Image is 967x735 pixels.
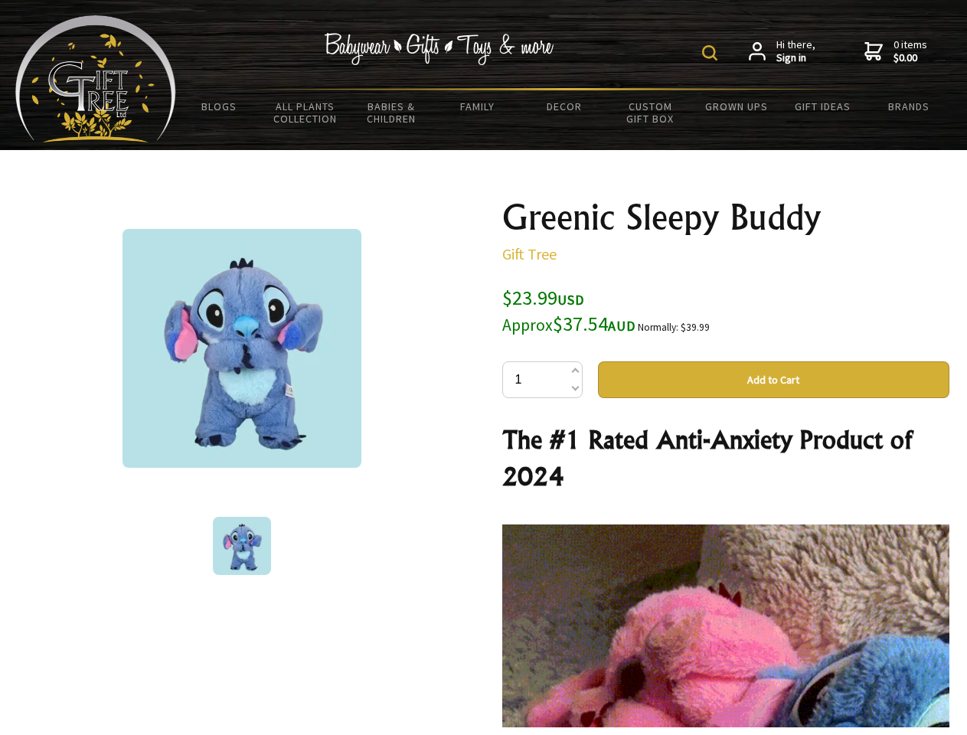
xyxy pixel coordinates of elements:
[864,38,927,65] a: 0 items$0.00
[598,361,949,398] button: Add to Cart
[693,90,779,122] a: Grown Ups
[776,51,815,65] strong: Sign in
[325,33,554,65] img: Babywear - Gifts - Toys & more
[502,199,949,236] h1: Greenic Sleepy Buddy
[176,90,263,122] a: BLOGS
[123,229,361,468] img: Greenic Sleepy Buddy
[435,90,521,122] a: Family
[557,291,584,309] span: USD
[638,321,710,334] small: Normally: $39.99
[348,90,435,135] a: Babies & Children
[779,90,866,122] a: Gift Ideas
[502,315,553,335] small: Approx
[608,317,635,335] span: AUD
[702,45,717,60] img: product search
[893,38,927,65] span: 0 items
[866,90,952,122] a: Brands
[776,38,815,65] span: Hi there,
[893,51,927,65] strong: $0.00
[521,90,607,122] a: Decor
[263,90,349,135] a: All Plants Collection
[502,424,912,492] strong: The #1 Rated Anti-Anxiety Product of 2024
[607,90,694,135] a: Custom Gift Box
[749,38,815,65] a: Hi there,Sign in
[213,517,271,575] img: Greenic Sleepy Buddy
[15,15,176,142] img: Babyware - Gifts - Toys and more...
[502,285,635,336] span: $23.99 $37.54
[502,244,557,263] a: Gift Tree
